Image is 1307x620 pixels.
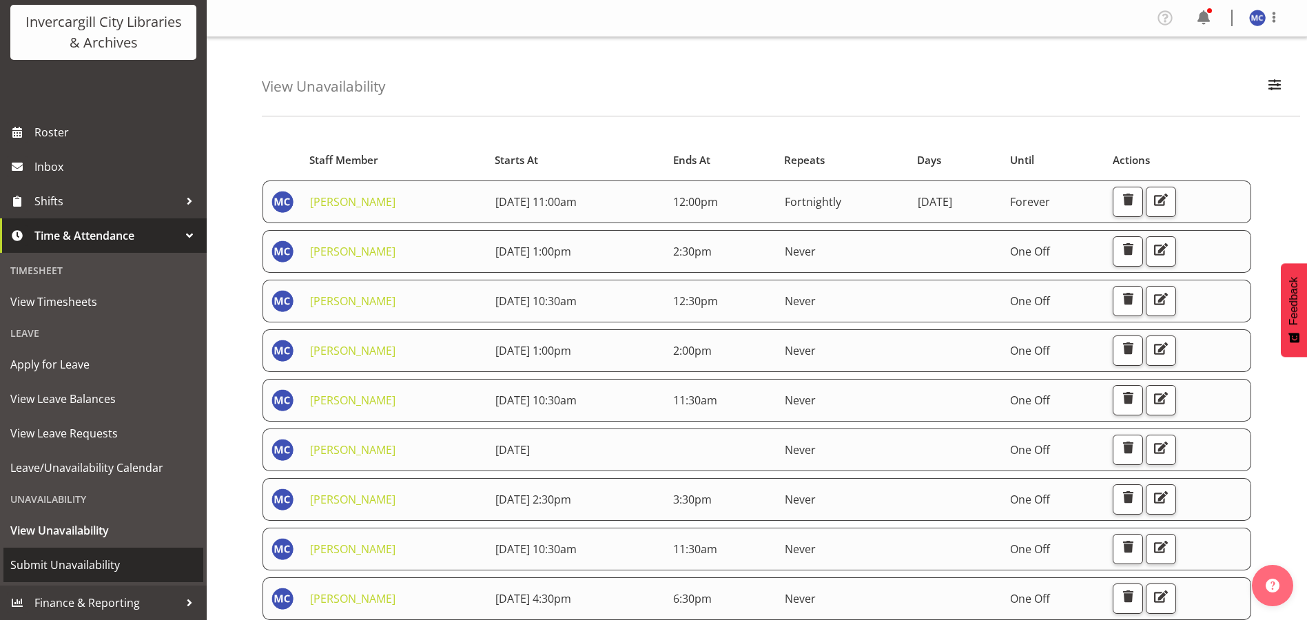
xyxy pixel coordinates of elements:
[673,541,717,557] span: 11:30am
[1146,435,1176,465] button: Edit Unavailability
[1010,591,1050,606] span: One Off
[271,240,294,262] img: maria-catu11656.jpg
[1010,244,1050,259] span: One Off
[10,423,196,444] span: View Leave Requests
[10,457,196,478] span: Leave/Unavailability Calendar
[1010,442,1050,457] span: One Off
[3,416,203,451] a: View Leave Requests
[1146,335,1176,366] button: Edit Unavailability
[1010,152,1034,168] span: Until
[1113,534,1143,564] button: Delete Unavailability
[1010,293,1050,309] span: One Off
[310,343,395,358] a: [PERSON_NAME]
[10,389,196,409] span: View Leave Balances
[1113,484,1143,515] button: Delete Unavailability
[673,591,712,606] span: 6:30pm
[917,152,941,168] span: Days
[1146,385,1176,415] button: Edit Unavailability
[673,194,718,209] span: 12:00pm
[310,442,395,457] a: [PERSON_NAME]
[785,492,816,507] span: Never
[3,285,203,319] a: View Timesheets
[1249,10,1266,26] img: maria-catu11656.jpg
[271,538,294,560] img: maria-catu11656.jpg
[3,513,203,548] a: View Unavailability
[310,492,395,507] a: [PERSON_NAME]
[495,293,577,309] span: [DATE] 10:30am
[1010,194,1050,209] span: Forever
[1113,583,1143,614] button: Delete Unavailability
[310,393,395,408] a: [PERSON_NAME]
[3,451,203,485] a: Leave/Unavailability Calendar
[785,194,841,209] span: Fortnightly
[3,485,203,513] div: Unavailability
[785,343,816,358] span: Never
[262,79,385,94] h4: View Unavailability
[10,555,196,575] span: Submit Unavailability
[1146,534,1176,564] button: Edit Unavailability
[495,152,538,168] span: Starts At
[1146,187,1176,217] button: Edit Unavailability
[1146,484,1176,515] button: Edit Unavailability
[785,591,816,606] span: Never
[271,488,294,510] img: maria-catu11656.jpg
[1113,286,1143,316] button: Delete Unavailability
[310,541,395,557] a: [PERSON_NAME]
[673,244,712,259] span: 2:30pm
[495,244,571,259] span: [DATE] 1:00pm
[1010,492,1050,507] span: One Off
[3,347,203,382] a: Apply for Leave
[271,439,294,461] img: maria-catu11656.jpg
[495,393,577,408] span: [DATE] 10:30am
[495,541,577,557] span: [DATE] 10:30am
[310,591,395,606] a: [PERSON_NAME]
[1146,236,1176,267] button: Edit Unavailability
[1146,286,1176,316] button: Edit Unavailability
[1113,187,1143,217] button: Delete Unavailability
[3,256,203,285] div: Timesheet
[271,290,294,312] img: maria-catu11656.jpg
[3,548,203,582] a: Submit Unavailability
[785,442,816,457] span: Never
[271,191,294,213] img: maria-catu11656.jpg
[271,588,294,610] img: maria-catu11656.jpg
[495,343,571,358] span: [DATE] 1:00pm
[1113,385,1143,415] button: Delete Unavailability
[785,393,816,408] span: Never
[1113,435,1143,465] button: Delete Unavailability
[785,244,816,259] span: Never
[495,591,571,606] span: [DATE] 4:30pm
[1281,263,1307,357] button: Feedback - Show survey
[34,122,200,143] span: Roster
[34,191,179,211] span: Shifts
[495,194,577,209] span: [DATE] 11:00am
[1113,152,1150,168] span: Actions
[3,382,203,416] a: View Leave Balances
[1288,277,1300,325] span: Feedback
[1010,343,1050,358] span: One Off
[918,194,952,209] span: [DATE]
[271,340,294,362] img: maria-catu11656.jpg
[1113,335,1143,366] button: Delete Unavailability
[10,354,196,375] span: Apply for Leave
[673,492,712,507] span: 3:30pm
[785,293,816,309] span: Never
[34,592,179,613] span: Finance & Reporting
[34,225,179,246] span: Time & Attendance
[10,520,196,541] span: View Unavailability
[495,492,571,507] span: [DATE] 2:30pm
[495,442,530,457] span: [DATE]
[784,152,825,168] span: Repeats
[3,319,203,347] div: Leave
[310,293,395,309] a: [PERSON_NAME]
[1010,541,1050,557] span: One Off
[785,541,816,557] span: Never
[1146,583,1176,614] button: Edit Unavailability
[673,293,718,309] span: 12:30pm
[310,244,395,259] a: [PERSON_NAME]
[24,12,183,53] div: Invercargill City Libraries & Archives
[1260,72,1289,102] button: Filter Employees
[673,393,717,408] span: 11:30am
[310,194,395,209] a: [PERSON_NAME]
[673,343,712,358] span: 2:00pm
